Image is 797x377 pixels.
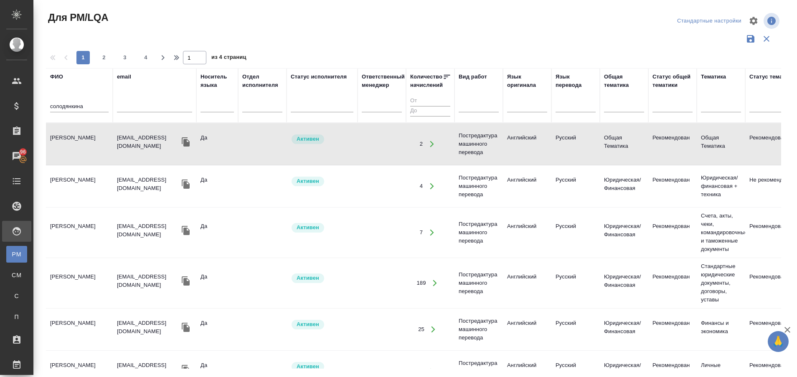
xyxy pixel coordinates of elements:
[201,73,234,89] div: Носитель языка
[50,73,63,81] div: ФИО
[600,218,648,247] td: Юридическая/Финансовая
[139,51,152,64] button: 4
[291,273,353,284] div: Рядовой исполнитель: назначай с учетом рейтинга
[652,73,693,89] div: Статус общей тематики
[503,129,551,159] td: Английский
[648,315,697,344] td: Рекомендован
[454,127,503,161] td: Постредактура машинного перевода
[771,333,785,350] span: 🙏
[117,73,131,81] div: email
[420,182,423,190] div: 4
[10,313,23,321] span: П
[117,134,180,150] p: [EMAIL_ADDRESS][DOMAIN_NAME]
[600,268,648,298] td: Юридическая/Финансовая
[297,274,319,282] p: Активен
[211,52,246,64] span: из 4 страниц
[423,224,440,241] button: Открыть работы
[6,309,27,325] a: П
[6,267,27,283] a: CM
[46,11,108,24] span: Для PM/LQA
[291,222,353,233] div: Рядовой исполнитель: назначай с учетом рейтинга
[15,148,31,156] span: 96
[410,73,443,89] div: Количество начислений
[697,170,745,203] td: Юридическая/финансовая + техника
[180,321,192,334] button: Скопировать
[291,134,353,145] div: Рядовой исполнитель: назначай с учетом рейтинга
[139,53,152,62] span: 4
[507,73,547,89] div: Язык оригинала
[196,172,238,201] td: Да
[459,73,487,81] div: Вид работ
[503,315,551,344] td: Английский
[418,325,424,334] div: 25
[648,218,697,247] td: Рекомендован
[297,135,319,143] p: Активен
[46,315,113,344] td: [PERSON_NAME]
[6,288,27,304] a: С
[768,331,789,352] button: 🙏
[196,268,238,298] td: Да
[297,177,319,185] p: Активен
[291,361,353,372] div: Рядовой исполнитель: назначай с учетом рейтинга
[697,207,745,258] td: Счета, акты, чеки, командировочные и таможенные документы
[180,136,192,148] button: Скопировать
[604,73,644,89] div: Общая тематика
[97,53,111,62] span: 2
[117,222,180,239] p: [EMAIL_ADDRESS][DOMAIN_NAME]
[10,271,23,279] span: CM
[551,268,600,298] td: Русский
[97,51,111,64] button: 2
[600,172,648,201] td: Юридическая/Финансовая
[117,273,180,289] p: [EMAIL_ADDRESS][DOMAIN_NAME]
[416,279,426,287] div: 189
[426,275,444,292] button: Открыть работы
[423,136,440,153] button: Открыть работы
[6,246,27,263] a: PM
[759,31,774,47] button: Сбросить фильтры
[196,218,238,247] td: Да
[410,106,450,116] input: До
[10,292,23,300] span: С
[46,268,113,298] td: [PERSON_NAME]
[648,172,697,201] td: Рекомендован
[425,321,442,338] button: Открыть работы
[117,176,180,192] p: [EMAIL_ADDRESS][DOMAIN_NAME]
[503,218,551,247] td: Английский
[180,178,192,190] button: Скопировать
[297,223,319,232] p: Активен
[743,31,759,47] button: Сохранить фильтры
[180,275,192,287] button: Скопировать
[556,73,596,89] div: Язык перевода
[600,315,648,344] td: Юридическая/Финансовая
[10,250,23,258] span: PM
[46,172,113,201] td: [PERSON_NAME]
[420,367,423,376] div: 3
[454,170,503,203] td: Постредактура машинного перевода
[291,73,347,81] div: Статус исполнителя
[697,315,745,344] td: Финансы и экономика
[551,218,600,247] td: Русский
[648,268,697,298] td: Рекомендован
[648,129,697,159] td: Рекомендован
[362,73,405,89] div: Ответственный менеджер
[675,15,744,28] div: split button
[551,129,600,159] td: Русский
[420,140,423,148] div: 2
[196,315,238,344] td: Да
[410,96,450,106] input: От
[551,315,600,344] td: Русский
[117,319,180,336] p: [EMAIL_ADDRESS][DOMAIN_NAME]
[454,266,503,300] td: Постредактура машинного перевода
[697,129,745,159] td: Общая Тематика
[291,319,353,330] div: Рядовой исполнитель: назначай с учетом рейтинга
[2,146,31,167] a: 96
[118,51,132,64] button: 3
[297,320,319,329] p: Активен
[242,73,282,89] div: Отдел исполнителя
[503,172,551,201] td: Английский
[297,362,319,371] p: Активен
[423,178,440,195] button: Открыть работы
[291,176,353,187] div: Рядовой исполнитель: назначай с учетом рейтинга
[46,218,113,247] td: [PERSON_NAME]
[697,258,745,308] td: Стандартные юридические документы, договоры, уставы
